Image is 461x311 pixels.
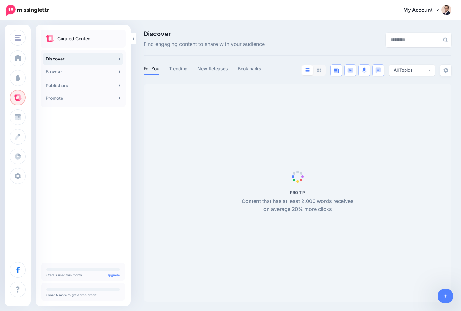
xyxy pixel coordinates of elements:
[57,35,92,42] p: Curated Content
[394,67,427,73] div: All Topics
[347,68,353,73] img: video-blue.png
[397,3,451,18] a: My Account
[317,68,321,72] img: grid-grey.png
[334,68,339,73] img: article-blue.png
[144,31,265,37] span: Discover
[46,35,54,42] img: curate.png
[43,65,123,78] a: Browse
[43,53,123,65] a: Discover
[43,79,123,92] a: Publishers
[238,65,262,73] a: Bookmarks
[144,65,159,73] a: For You
[238,197,357,214] p: Content that has at least 2,000 words receives on average 20% more clicks
[443,68,448,73] img: settings-grey.png
[6,5,49,16] img: Missinglettr
[362,67,367,73] img: microphone.png
[15,35,21,41] img: menu.png
[169,65,188,73] a: Trending
[375,67,381,73] img: chat-square-blue.png
[43,92,123,105] a: Promote
[389,65,435,76] button: All Topics
[198,65,228,73] a: New Releases
[144,40,265,48] span: Find engaging content to share with your audience
[305,68,310,72] img: list-blue.png
[443,37,448,42] img: search-grey-6.png
[238,190,357,195] h5: PRO TIP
